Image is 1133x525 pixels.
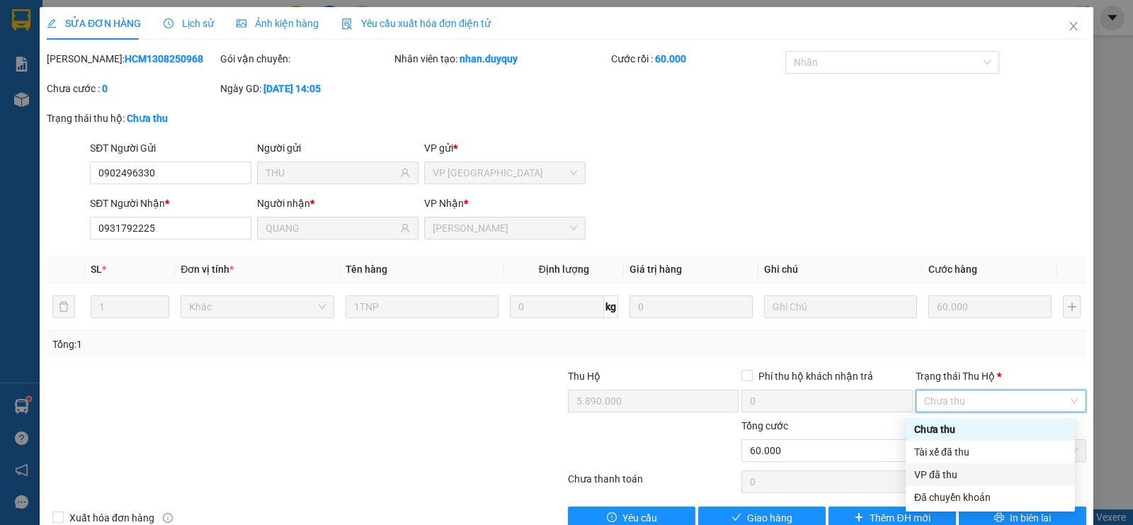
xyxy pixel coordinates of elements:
span: Phí thu hộ khách nhận trả [753,368,879,384]
b: nhan.duyquy [460,53,518,64]
div: Cước rồi : [611,51,782,67]
span: close [1068,21,1079,32]
span: user [400,168,410,178]
button: delete [52,295,75,318]
th: Ghi chú [758,256,923,283]
span: Vĩnh Kim [433,218,577,239]
div: SĐT Người Nhận [90,196,251,211]
input: 0 [630,295,753,318]
span: printer [994,512,1004,524]
div: Chưa thanh toán [566,471,740,496]
input: Ghi Chú [764,295,917,318]
span: SỬA ĐƠN HÀNG [47,18,141,29]
span: picture [237,18,246,28]
div: Nhân viên tạo: [394,51,609,67]
span: info-circle [163,513,173,523]
b: 60.000 [655,53,686,64]
span: SL [91,264,102,275]
button: Close [1054,7,1093,47]
div: Người nhận [257,196,419,211]
span: plus [854,512,864,524]
div: VP đã thu [914,467,1066,482]
span: Ảnh kiện hàng [237,18,319,29]
span: Tổng cước [741,420,788,431]
div: Chưa thu [914,422,1066,437]
div: Chưa cước : [47,81,217,96]
span: Tên hàng [346,264,387,275]
span: VP Nhận [424,198,464,209]
div: Tài xế đã thu [906,441,1075,463]
div: Tổng: 1 [52,337,438,352]
b: Chưa thu [127,113,168,124]
div: Chưa thu [906,418,1075,441]
b: HCM1308250968 [125,53,203,64]
div: [PERSON_NAME]: [47,51,217,67]
input: Tên người nhận [266,220,397,236]
span: check [731,512,741,524]
input: Tên người gửi [266,165,397,181]
div: Đã chuyển khoản [906,486,1075,509]
span: Lịch sử [164,18,214,29]
span: Định lượng [539,264,589,275]
b: 0 [102,83,108,94]
span: Đơn vị tính [181,264,234,275]
span: edit [47,18,57,28]
div: Trạng thái Thu Hộ [916,368,1086,384]
div: Gói vận chuyển: [220,51,391,67]
span: clock-circle [164,18,173,28]
span: exclamation-circle [607,512,617,524]
span: kg [604,295,618,318]
span: Khác [189,296,325,317]
img: icon [341,18,353,30]
div: VP đã thu [906,463,1075,486]
div: VP gửi [424,140,586,156]
span: Chưa thu [924,390,1078,412]
input: VD: Bàn, Ghế [346,295,499,318]
span: Thu Hộ [568,371,600,382]
span: user [400,223,410,233]
b: [DATE] 14:05 [263,83,321,94]
button: plus [1063,295,1081,318]
div: Trạng thái thu hộ: [47,111,261,126]
span: Yêu cầu xuất hóa đơn điện tử [341,18,491,29]
span: Giá trị hàng [630,264,682,275]
div: Người gửi [257,140,419,156]
span: Cước hàng [928,264,977,275]
div: SĐT Người Gửi [90,140,251,156]
input: 0 [928,295,1052,318]
div: Đã chuyển khoản [914,490,1066,505]
div: Tài xế đã thu [914,444,1066,460]
span: VP Sài Gòn [433,162,577,184]
div: Ngày GD: [220,81,391,96]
